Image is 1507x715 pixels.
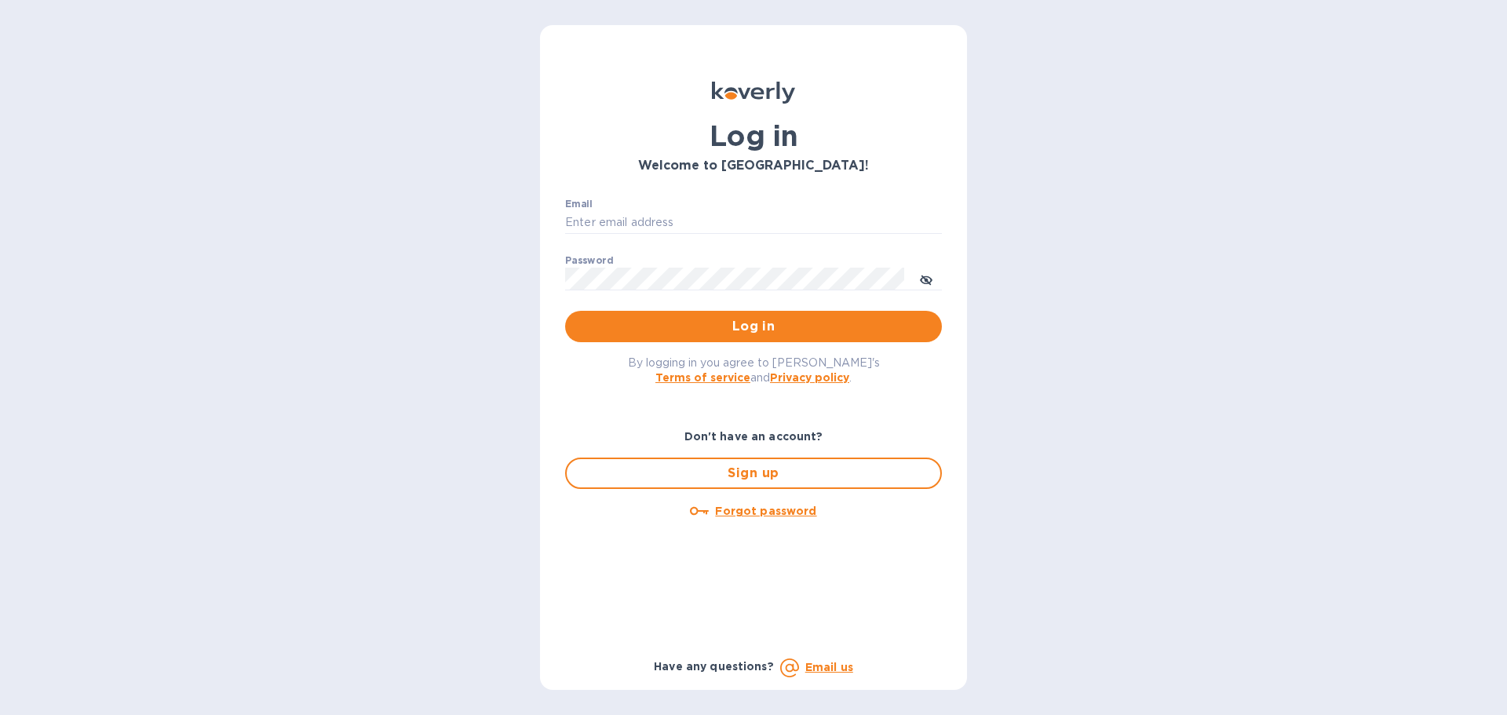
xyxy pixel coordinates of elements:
[579,464,928,483] span: Sign up
[565,458,942,489] button: Sign up
[565,159,942,173] h3: Welcome to [GEOGRAPHIC_DATA]!
[565,256,613,265] label: Password
[578,317,929,336] span: Log in
[655,371,750,384] a: Terms of service
[684,430,823,443] b: Don't have an account?
[712,82,795,104] img: Koverly
[910,263,942,294] button: toggle password visibility
[654,660,774,673] b: Have any questions?
[805,661,853,673] a: Email us
[628,356,880,384] span: By logging in you agree to [PERSON_NAME]'s and .
[565,211,942,235] input: Enter email address
[565,199,593,209] label: Email
[565,311,942,342] button: Log in
[565,119,942,152] h1: Log in
[770,371,849,384] a: Privacy policy
[715,505,816,517] u: Forgot password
